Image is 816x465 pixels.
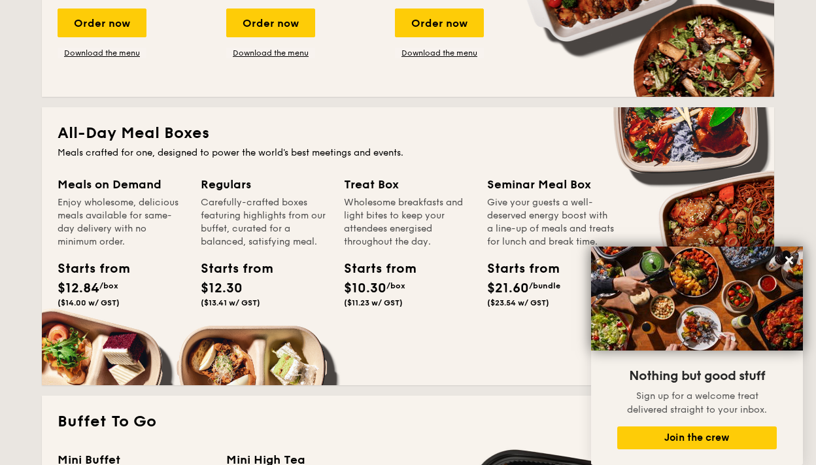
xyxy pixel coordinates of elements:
div: Carefully-crafted boxes featuring highlights from our buffet, curated for a balanced, satisfying ... [201,196,328,249]
div: Order now [58,9,146,37]
div: Starts from [58,259,116,279]
div: Give your guests a well-deserved energy boost with a line-up of meals and treats for lunch and br... [487,196,615,249]
span: $12.84 [58,281,99,296]
div: Enjoy wholesome, delicious meals available for same-day delivery with no minimum order. [58,196,185,249]
div: Wholesome breakfasts and light bites to keep your attendees energised throughout the day. [344,196,471,249]
span: ($13.41 w/ GST) [201,298,260,307]
div: Seminar Meal Box [487,175,615,194]
div: Meals on Demand [58,175,185,194]
span: $10.30 [344,281,386,296]
div: Regulars [201,175,328,194]
span: $12.30 [201,281,243,296]
span: ($14.00 w/ GST) [58,298,120,307]
span: Nothing but good stuff [629,368,765,384]
span: /bundle [529,281,560,290]
div: Order now [226,9,315,37]
span: /box [386,281,405,290]
span: /box [99,281,118,290]
div: Order now [395,9,484,37]
span: ($23.54 w/ GST) [487,298,549,307]
span: ($11.23 w/ GST) [344,298,403,307]
a: Download the menu [226,48,315,58]
img: DSC07876-Edit02-Large.jpeg [591,247,803,351]
div: Starts from [487,259,546,279]
span: $21.60 [487,281,529,296]
a: Download the menu [58,48,146,58]
div: Meals crafted for one, designed to power the world's best meetings and events. [58,146,758,160]
button: Join the crew [617,426,777,449]
h2: Buffet To Go [58,411,758,432]
span: Sign up for a welcome treat delivered straight to your inbox. [627,390,767,415]
div: Starts from [201,259,260,279]
button: Close [779,250,800,271]
h2: All-Day Meal Boxes [58,123,758,144]
a: Download the menu [395,48,484,58]
div: Starts from [344,259,403,279]
div: Treat Box [344,175,471,194]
